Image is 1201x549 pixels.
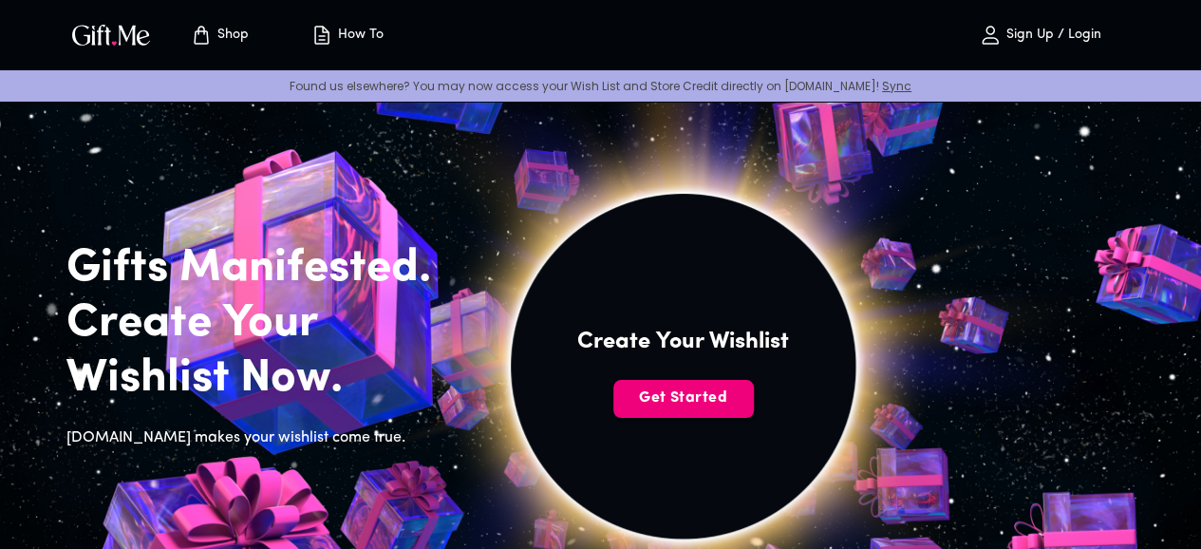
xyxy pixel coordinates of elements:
h2: Wishlist Now. [66,351,461,407]
h2: Create Your [66,296,461,351]
img: how-to.svg [310,24,333,47]
button: Get Started [613,380,754,418]
button: How To [294,5,399,66]
p: Shop [213,28,249,44]
button: Sign Up / Login [945,5,1135,66]
button: Store page [167,5,272,66]
h6: [DOMAIN_NAME] makes your wishlist come true. [66,426,461,450]
h4: Create Your Wishlist [577,327,789,357]
p: Found us elsewhere? You may now access your Wish List and Store Credit directly on [DOMAIN_NAME]! [15,78,1186,94]
h2: Gifts Manifested. [66,241,461,296]
button: GiftMe Logo [66,24,156,47]
a: Sync [882,78,911,94]
p: Sign Up / Login [1002,28,1101,44]
span: Get Started [613,388,754,408]
img: GiftMe Logo [68,21,154,48]
p: How To [333,28,384,44]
